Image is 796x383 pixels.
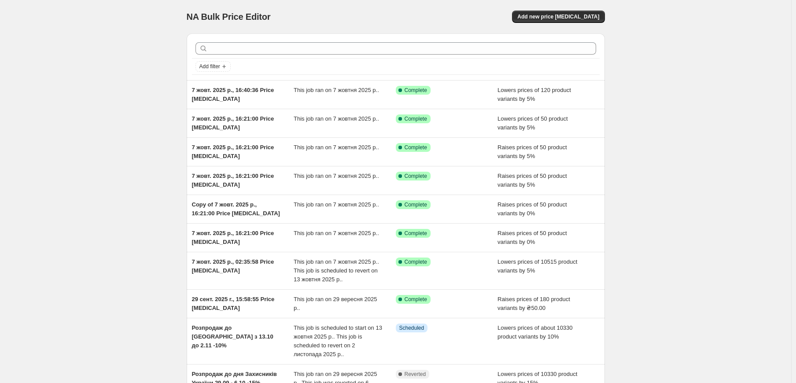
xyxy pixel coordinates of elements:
[405,258,427,265] span: Complete
[497,296,570,311] span: Raises prices of 180 product variants by ₴50.00
[192,296,275,311] span: 29 сент. 2025 г., 15:58:55 Price [MEDICAL_DATA]
[497,144,567,159] span: Raises prices of 50 product variants by 5%
[405,371,426,378] span: Reverted
[294,230,379,236] span: This job ran on 7 жовтня 2025 р..
[192,201,280,217] span: Copy of 7 жовт. 2025 р., 16:21:00 Price [MEDICAL_DATA]
[497,87,571,102] span: Lowers prices of 120 product variants by 5%
[294,115,379,122] span: This job ran on 7 жовтня 2025 р..
[497,201,567,217] span: Raises prices of 50 product variants by 0%
[405,230,427,237] span: Complete
[192,258,274,274] span: 7 жовт. 2025 р., 02:35:58 Price [MEDICAL_DATA]
[192,173,274,188] span: 7 жовт. 2025 р., 16:21:00 Price [MEDICAL_DATA]
[517,13,599,20] span: Add new price [MEDICAL_DATA]
[187,12,271,22] span: NA Bulk Price Editor
[405,173,427,180] span: Complete
[294,258,379,283] span: This job ran on 7 жовтня 2025 р.. This job is scheduled to revert on 13 жовтня 2025 р..
[294,173,379,179] span: This job ran on 7 жовтня 2025 р..
[497,230,567,245] span: Raises prices of 50 product variants by 0%
[294,144,379,151] span: This job ran on 7 жовтня 2025 р..
[497,258,577,274] span: Lowers prices of 10515 product variants by 5%
[497,324,573,340] span: Lowers prices of about 10330 product variants by 10%
[192,230,274,245] span: 7 жовт. 2025 р., 16:21:00 Price [MEDICAL_DATA]
[192,115,274,131] span: 7 жовт. 2025 р., 16:21:00 Price [MEDICAL_DATA]
[405,144,427,151] span: Complete
[405,296,427,303] span: Complete
[497,115,568,131] span: Lowers prices of 50 product variants by 5%
[192,87,274,102] span: 7 жовт. 2025 р., 16:40:36 Price [MEDICAL_DATA]
[195,61,231,72] button: Add filter
[294,324,382,357] span: This job is scheduled to start on 13 жовтня 2025 р.. This job is scheduled to revert on 2 листопа...
[512,11,604,23] button: Add new price [MEDICAL_DATA]
[405,115,427,122] span: Complete
[192,324,273,349] span: Розпродаж до [GEOGRAPHIC_DATA] з 13.10 до 2.11 -10%
[294,87,379,93] span: This job ran on 7 жовтня 2025 р..
[192,144,274,159] span: 7 жовт. 2025 р., 16:21:00 Price [MEDICAL_DATA]
[497,173,567,188] span: Raises prices of 50 product variants by 5%
[405,87,427,94] span: Complete
[294,296,377,311] span: This job ran on 29 вересня 2025 р..
[294,201,379,208] span: This job ran on 7 жовтня 2025 р..
[399,324,424,331] span: Scheduled
[199,63,220,70] span: Add filter
[405,201,427,208] span: Complete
